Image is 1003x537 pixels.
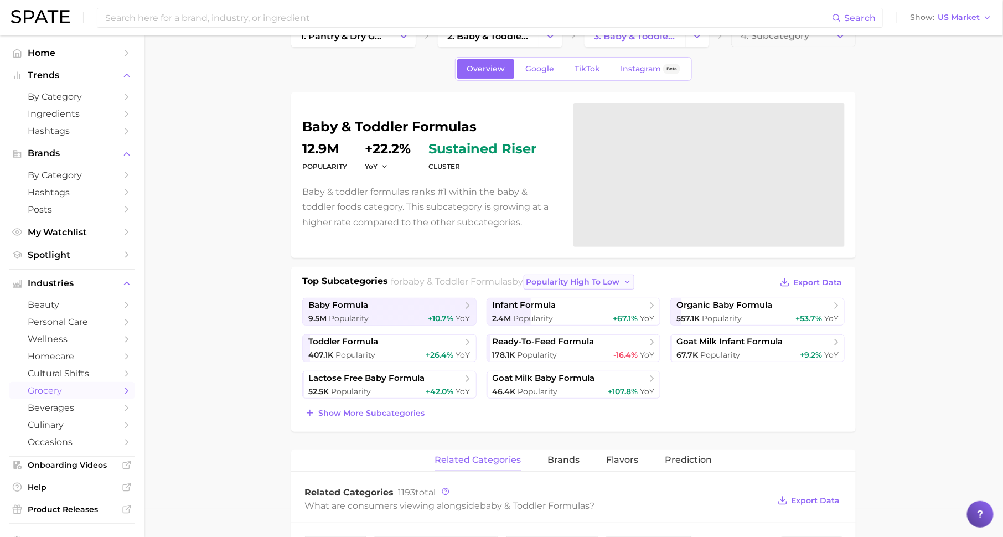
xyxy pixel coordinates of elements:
span: 178.1k [493,350,515,360]
a: Home [9,44,135,61]
span: YoY [456,386,471,396]
a: InstagramBeta [611,59,690,79]
a: personal care [9,313,135,331]
span: Popularity [331,386,371,396]
span: +26.4% [426,350,454,360]
a: goat milk baby formula46.4k Popularity+107.8% YoY [487,371,661,399]
span: Popularity [335,350,375,360]
a: baby formula9.5m Popularity+10.7% YoY [302,298,477,326]
a: organic baby formula557.1k Popularity+53.7% YoY [670,298,845,326]
button: Change Category [685,25,709,47]
a: homecare [9,348,135,365]
a: Hashtags [9,184,135,201]
dt: Popularity [302,160,347,173]
button: Industries [9,275,135,292]
span: popularity high to low [526,277,620,287]
a: grocery [9,382,135,399]
span: 67.7k [676,350,698,360]
span: ready-to-feed formula [493,337,594,347]
a: Overview [457,59,514,79]
span: 46.4k [493,386,516,396]
span: +107.8% [608,386,638,396]
a: Google [516,59,563,79]
span: goat milk infant formula [676,337,783,347]
input: Search here for a brand, industry, or ingredient [104,8,832,27]
span: My Watchlist [28,227,116,237]
span: Google [525,64,554,74]
button: Show more subcategories [302,405,427,421]
a: Ingredients [9,105,135,122]
span: related categories [435,455,521,465]
dd: +22.2% [365,142,411,156]
span: Popularity [518,386,558,396]
span: baby & toddler formulas [403,276,513,287]
span: Popularity [700,350,740,360]
span: 2. baby & toddler foods [447,31,529,42]
p: Baby & toddler formulas ranks #1 within the baby & toddler foods category. This subcategory is gr... [302,184,560,230]
span: Home [28,48,116,58]
button: Trends [9,67,135,84]
span: Show [910,14,934,20]
a: Spotlight [9,246,135,264]
a: beauty [9,296,135,313]
span: 4. Subcategory [741,31,809,41]
span: Trends [28,70,116,80]
span: Flavors [607,455,639,465]
span: toddler formula [308,337,378,347]
dt: cluster [428,160,536,173]
span: 557.1k [676,313,700,323]
span: YoY [640,313,654,323]
span: Beta [666,64,677,74]
span: 407.1k [308,350,333,360]
span: Export Data [791,496,840,505]
span: Brands [28,148,116,158]
span: 9.5m [308,313,327,323]
a: Product Releases [9,501,135,518]
span: sustained riser [428,142,536,156]
span: Prediction [665,455,712,465]
span: personal care [28,317,116,327]
span: Hashtags [28,187,116,198]
span: +9.2% [800,350,822,360]
span: YoY [824,313,839,323]
button: ShowUS Market [907,11,995,25]
span: YoY [456,350,471,360]
span: YoY [824,350,839,360]
a: culinary [9,416,135,433]
a: My Watchlist [9,224,135,241]
button: 4. Subcategory [731,25,856,47]
button: Change Category [392,25,416,47]
a: 2. baby & toddler foods [438,25,539,47]
span: cultural shifts [28,368,116,379]
span: goat milk baby formula [493,373,595,384]
span: TikTok [575,64,600,74]
span: -16.4% [613,350,638,360]
a: Help [9,479,135,495]
button: YoY [365,162,389,171]
span: lactose free baby formula [308,373,425,384]
a: TikTok [565,59,609,79]
a: by Category [9,167,135,184]
span: Hashtags [28,126,116,136]
span: Help [28,482,116,492]
span: organic baby formula [676,300,772,311]
span: Industries [28,278,116,288]
span: Product Releases [28,504,116,514]
a: beverages [9,399,135,416]
a: toddler formula407.1k Popularity+26.4% YoY [302,334,477,362]
a: Posts [9,201,135,218]
a: Hashtags [9,122,135,140]
span: total [398,487,436,498]
span: brands [548,455,580,465]
span: infant formula [493,300,556,311]
span: Instagram [621,64,661,74]
span: 1. pantry & dry goods [301,31,382,42]
span: Spotlight [28,250,116,260]
span: Search [844,13,876,23]
span: grocery [28,385,116,396]
a: cultural shifts [9,365,135,382]
span: +42.0% [426,386,454,396]
span: Export Data [793,278,842,287]
span: 3. baby & toddler formulas [594,31,676,42]
dd: 12.9m [302,142,347,156]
